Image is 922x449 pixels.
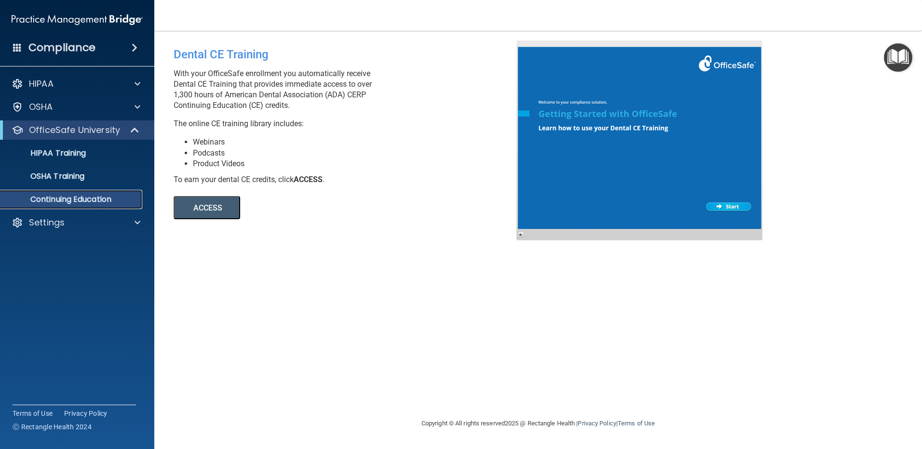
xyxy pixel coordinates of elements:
button: ACCESS [174,196,240,219]
a: HIPAA [12,78,140,90]
li: Webinars [193,137,524,147]
li: Product Videos [193,158,524,169]
a: OSHA [12,101,140,113]
a: Privacy Policy [64,409,108,418]
span: Ⓒ Rectangle Health 2024 [13,422,92,432]
h4: Compliance [28,41,95,54]
a: Settings [12,217,140,228]
a: ACCESS [174,205,437,212]
p: OfficeSafe University [29,124,120,136]
p: HIPAA Training [6,148,86,158]
button: Open Resource Center [884,43,912,72]
p: The online CE training library includes: [174,119,524,129]
img: PMB logo [12,10,143,29]
p: Settings [29,217,65,228]
p: Continuing Education [6,195,138,204]
a: Terms of Use [13,409,53,418]
p: OSHA [29,101,53,113]
a: OfficeSafe University [12,124,140,136]
b: ACCESS [294,175,323,184]
p: OSHA Training [6,172,84,181]
iframe: Drift Widget Chat Controller [755,381,910,419]
p: With your OfficeSafe enrollment you automatically receive Dental CE Training that provides immedi... [174,68,524,111]
a: Privacy Policy [578,420,616,427]
p: HIPAA [29,78,54,90]
div: Copyright © All rights reserved 2025 @ Rectangle Health | | [362,408,714,439]
a: Terms of Use [618,420,655,427]
li: Podcasts [193,148,524,158]
div: To earn your dental CE credits, click . [174,174,524,185]
div: Dental CE Training [174,40,524,68]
